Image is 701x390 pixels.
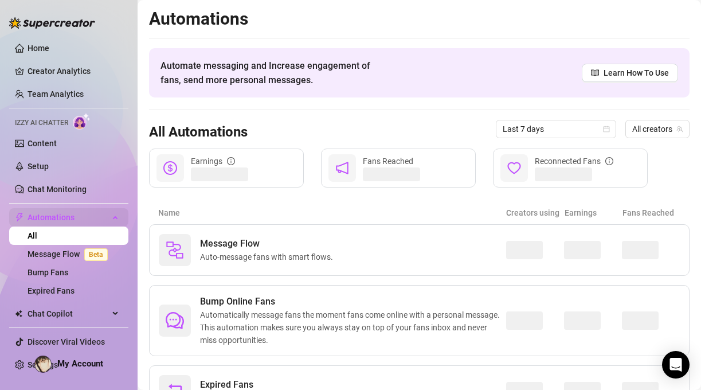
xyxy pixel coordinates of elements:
a: Bump Fans [28,268,68,277]
h2: Automations [149,8,690,30]
span: info-circle [227,157,235,165]
span: comment [166,311,184,330]
span: All creators [632,120,683,138]
span: Last 7 days [503,120,609,138]
article: Creators using [506,206,564,219]
div: Reconnected Fans [535,155,613,167]
span: My Account [57,358,103,369]
a: Setup [28,162,49,171]
span: Learn How To Use [604,67,669,79]
div: Earnings [191,155,235,167]
span: Automations [28,208,109,227]
span: Izzy AI Chatter [15,118,68,128]
span: notification [335,161,349,175]
span: info-circle [605,157,613,165]
a: Team Analytics [28,89,84,99]
article: Name [158,206,506,219]
a: Home [28,44,49,53]
span: heart [507,161,521,175]
img: ACg8ocIg9ktZKuh1nj2j1ZvBASVvVsKpNUZlb4wa87CwXRZgo3YhAcHN=s96-c [35,356,51,372]
a: Chat Monitoring [28,185,87,194]
a: Learn How To Use [582,64,678,82]
a: Discover Viral Videos [28,337,105,346]
span: Automate messaging and Increase engagement of fans, send more personal messages. [160,58,381,87]
h3: All Automations [149,123,248,142]
span: Beta [84,248,108,261]
a: Settings [28,360,58,369]
a: Expired Fans [28,286,75,295]
span: calendar [603,126,610,132]
span: Auto-message fans with smart flows. [200,251,338,263]
a: Content [28,139,57,148]
span: Chat Copilot [28,305,109,323]
img: AI Chatter [73,113,91,130]
span: read [591,69,599,77]
img: Chat Copilot [15,310,22,318]
div: Open Intercom Messenger [662,351,690,379]
span: team [676,126,683,132]
span: Message Flow [200,237,338,251]
a: Creator Analytics [28,62,119,80]
a: All [28,231,37,240]
span: thunderbolt [15,213,24,222]
img: svg%3e [166,241,184,259]
span: dollar [163,161,177,175]
article: Fans Reached [622,206,680,219]
span: Bump Online Fans [200,295,506,309]
img: logo-BBDzfeDw.svg [9,17,95,29]
article: Earnings [565,206,622,219]
span: Automatically message fans the moment fans come online with a personal message. This automation m... [200,309,506,346]
a: Message FlowBeta [28,249,112,259]
span: Fans Reached [363,157,413,166]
